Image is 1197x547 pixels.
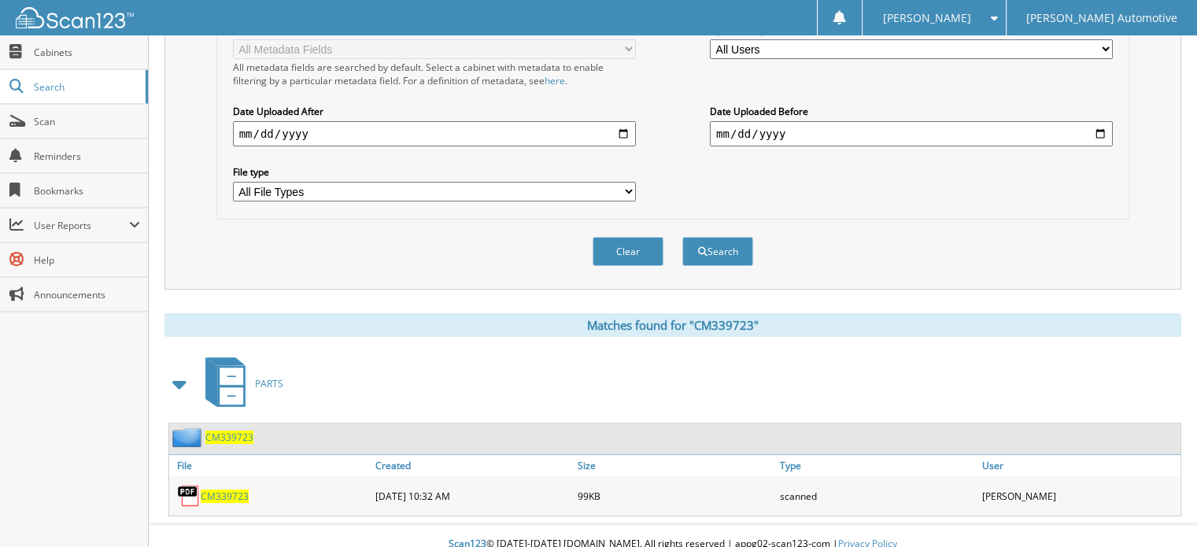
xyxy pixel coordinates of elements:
[978,455,1180,476] a: User
[545,74,565,87] a: here
[574,480,776,512] div: 99KB
[233,121,636,146] input: start
[34,253,140,267] span: Help
[1118,471,1197,547] iframe: Chat Widget
[34,219,129,232] span: User Reports
[233,105,636,118] label: Date Uploaded After
[16,7,134,28] img: scan123-logo-white.svg
[233,61,636,87] div: All metadata fields are searched by default. Select a cabinet with metadata to enable filtering b...
[882,13,970,23] span: [PERSON_NAME]
[682,237,753,266] button: Search
[34,46,140,59] span: Cabinets
[205,431,253,444] a: CM339723
[710,121,1113,146] input: end
[574,455,776,476] a: Size
[1026,13,1177,23] span: [PERSON_NAME] Automotive
[164,313,1181,337] div: Matches found for "CM339723"
[776,480,978,512] div: scanned
[196,353,283,415] a: PARTS
[371,455,574,476] a: Created
[371,480,574,512] div: [DATE] 10:32 AM
[34,115,140,128] span: Scan
[593,237,663,266] button: Clear
[169,455,371,476] a: File
[34,150,140,163] span: Reminders
[34,80,138,94] span: Search
[233,165,636,179] label: File type
[710,105,1113,118] label: Date Uploaded Before
[34,288,140,301] span: Announcements
[255,377,283,390] span: PARTS
[776,455,978,476] a: Type
[177,484,201,508] img: PDF.png
[34,184,140,198] span: Bookmarks
[978,480,1180,512] div: [PERSON_NAME]
[201,490,249,503] a: CM339723
[172,427,205,447] img: folder2.png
